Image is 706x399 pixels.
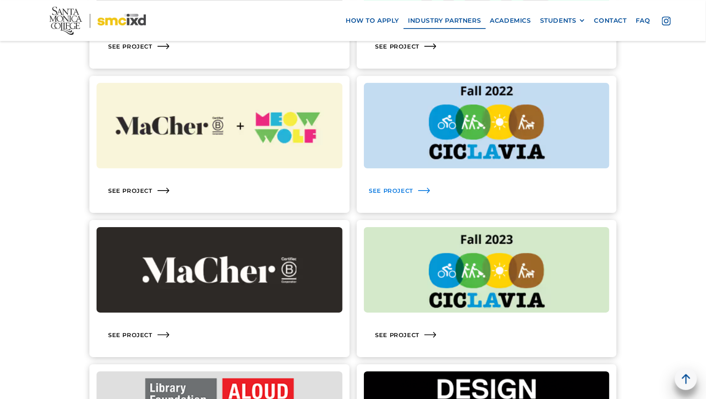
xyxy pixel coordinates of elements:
div: See Project [375,42,420,50]
a: how to apply [341,12,403,29]
div: See Project [108,42,153,50]
a: See Project [89,76,350,213]
a: contact [590,12,631,29]
div: See Project [369,187,414,195]
div: STUDENTS [540,17,585,24]
a: faq [631,12,655,29]
a: back to top [675,368,697,390]
a: See Project [357,76,617,213]
img: icon - instagram [662,16,671,25]
a: See Project [357,220,617,357]
div: See Project [375,331,420,339]
a: Academics [486,12,536,29]
a: See Project [89,220,350,357]
div: See Project [108,187,153,195]
img: Santa Monica College - SMC IxD logo [49,6,146,34]
a: industry partners [403,12,485,29]
div: STUDENTS [540,17,577,24]
div: See Project [108,331,153,339]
